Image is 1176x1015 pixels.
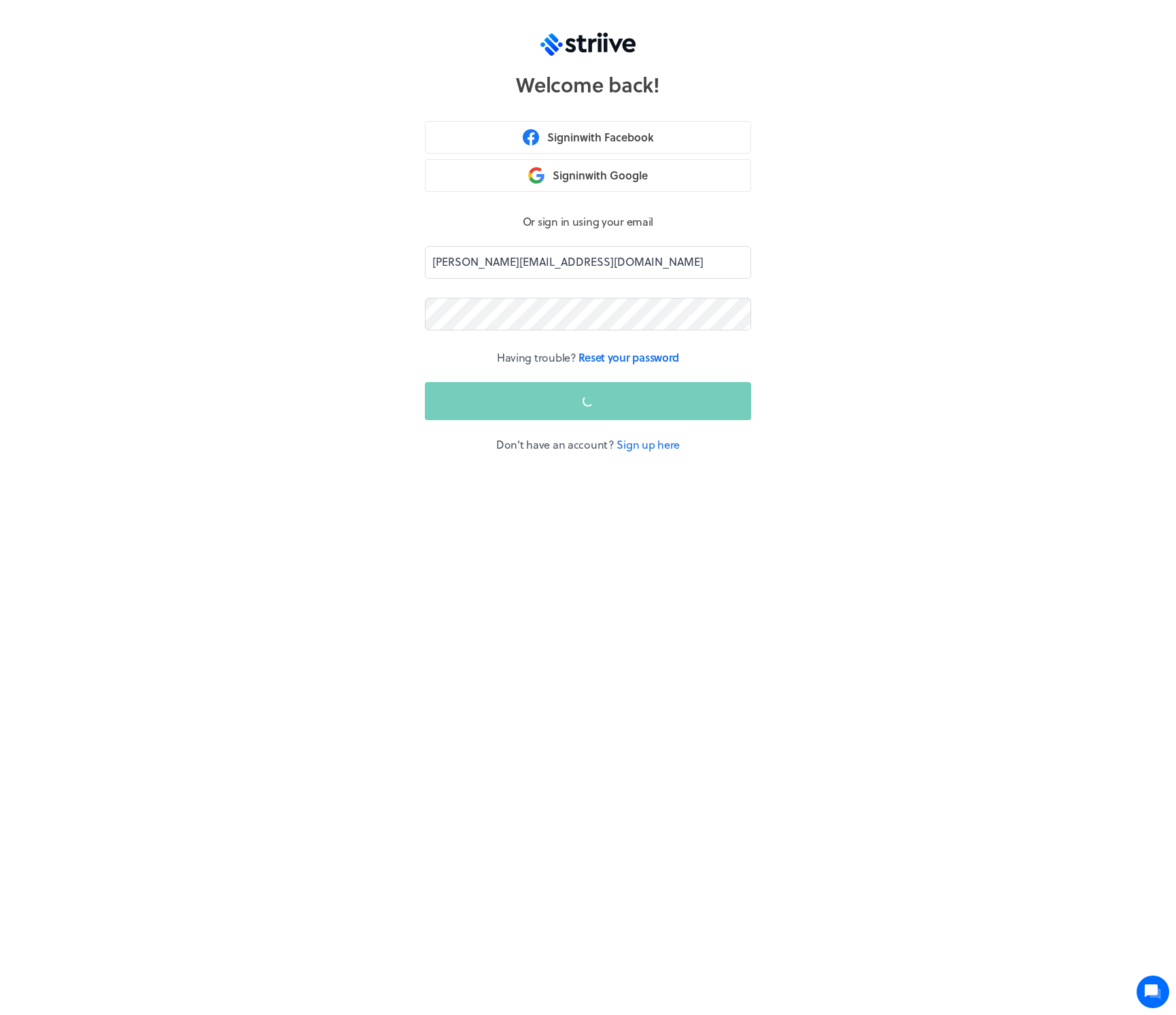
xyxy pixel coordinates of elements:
h2: We're here to help. Ask us anything! [20,90,252,134]
img: logo-trans.svg [540,33,636,56]
p: Find an answer quickly [18,211,254,228]
h1: Hi [20,66,252,88]
p: Don't have an account? [425,436,751,453]
input: Search articles [39,234,243,261]
input: Enter your email to continue... [425,246,751,279]
iframe: gist-messenger-bubble-iframe [1137,976,1169,1008]
p: Or sign in using your email [425,213,751,230]
button: Signinwith Facebook [425,121,751,154]
button: New conversation [21,158,251,186]
button: Signinwith Google [425,159,751,192]
h1: Welcome back! [516,72,659,97]
span: New conversation [88,167,163,177]
p: Having trouble? [425,349,751,366]
a: Sign up here [617,436,680,452]
a: Reset your password [578,349,679,365]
